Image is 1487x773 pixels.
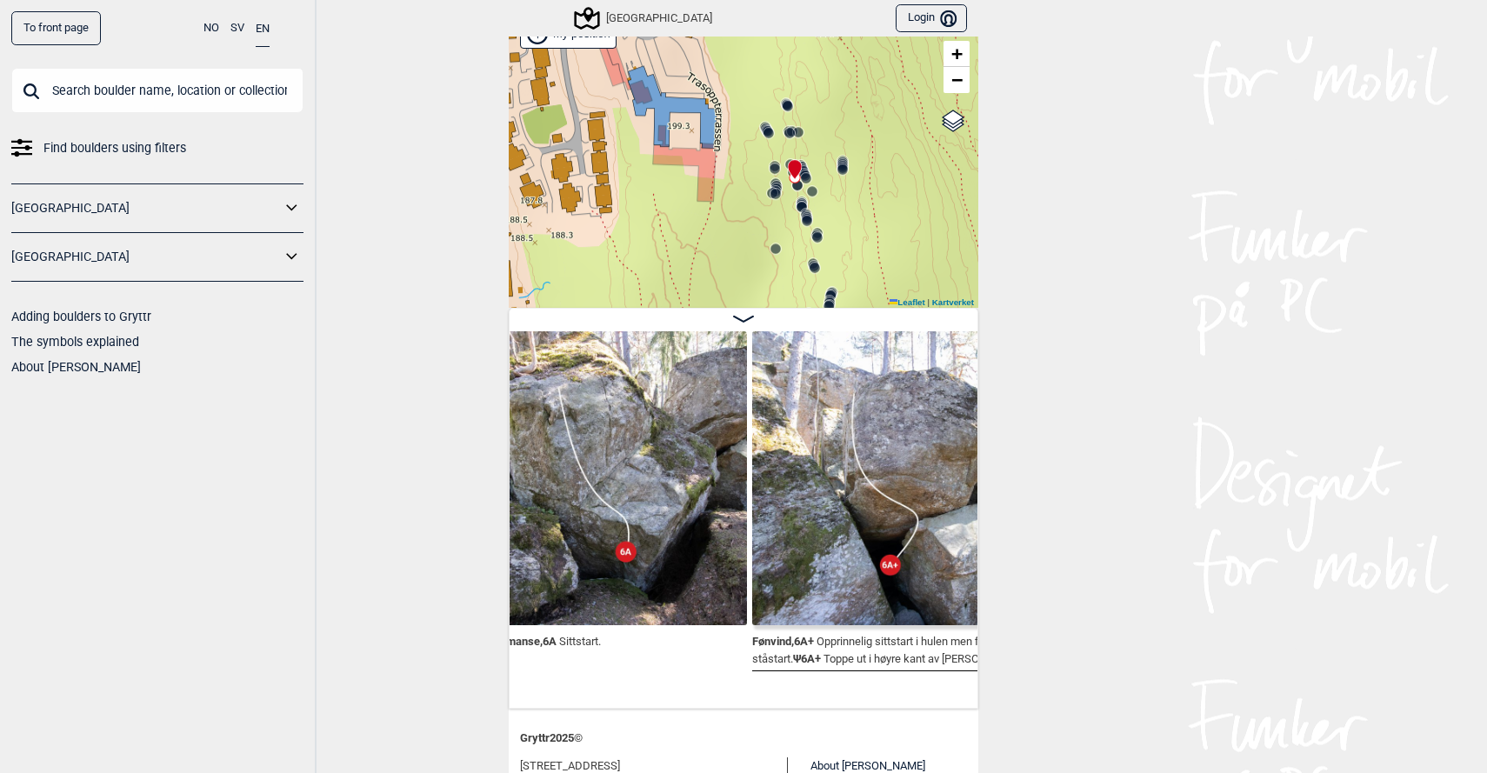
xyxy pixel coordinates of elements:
span: + [951,43,963,64]
span: | [927,297,930,307]
span: Ψ 6A+ [793,649,821,665]
a: Zoom in [944,41,970,67]
div: Gryttr 2025 © [520,720,967,757]
p: Toppe ut i høyre kant av [PERSON_NAME]. [824,652,1028,665]
a: Kartverket [932,297,974,307]
a: Find boulders using filters [11,136,303,161]
button: SV [230,11,244,45]
a: [GEOGRAPHIC_DATA] [11,196,281,221]
a: The symbols explained [11,335,139,349]
a: To front page [11,11,101,45]
div: [GEOGRAPHIC_DATA] [577,8,712,29]
a: Zoom out [944,67,970,93]
img: Fonvind 200419 [752,331,1046,625]
input: Search boulder name, location or collection [11,68,303,113]
button: NO [203,11,219,45]
a: Adding boulders to Gryttr [11,310,151,323]
p: Sittstart. [559,635,601,648]
img: Sommerromanse 200419 [453,331,747,625]
span: Fønvind , 6A+ [752,631,814,648]
p: Opprinnelig sittstart i hulen men finere som ståstart. [752,635,1027,665]
a: About [PERSON_NAME] [11,360,141,374]
a: Leaflet [890,297,925,307]
span: − [951,69,963,90]
a: Layers [937,102,970,140]
button: Login [896,4,967,33]
button: EN [256,11,270,47]
a: About [PERSON_NAME] [810,759,925,772]
a: [GEOGRAPHIC_DATA] [11,244,281,270]
span: Find boulders using filters [43,136,186,161]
